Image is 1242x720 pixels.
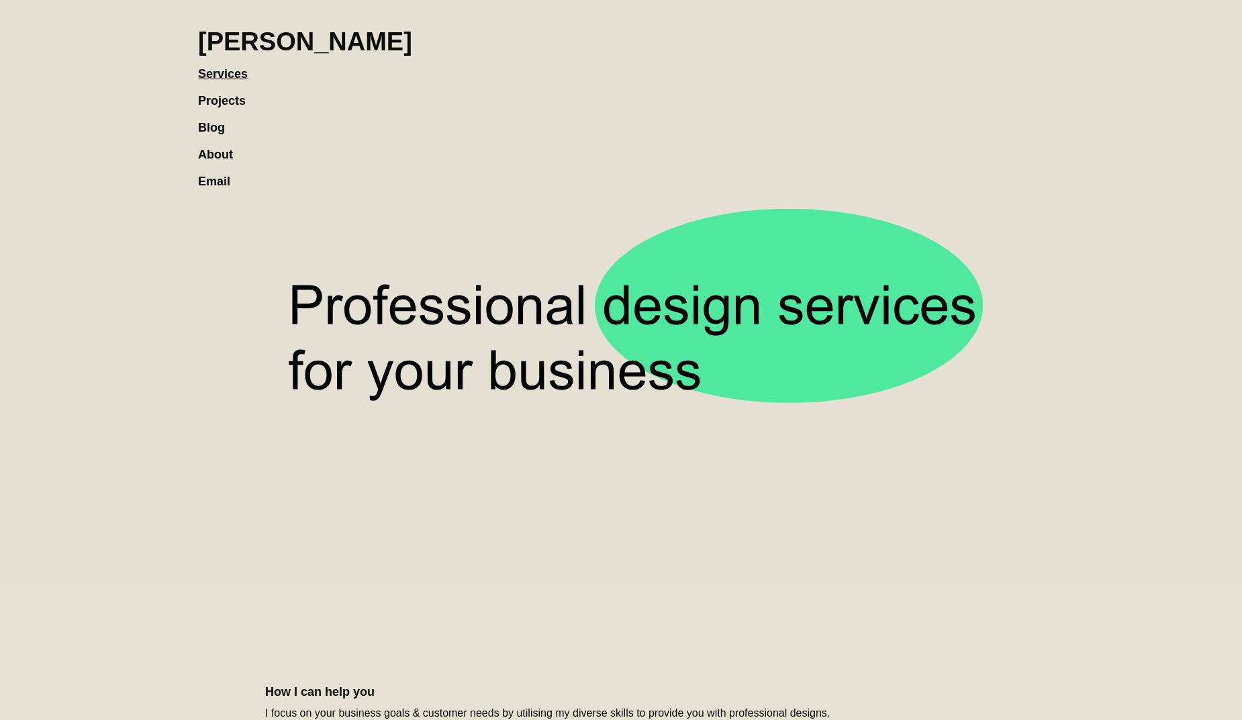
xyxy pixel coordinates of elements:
a: Email [198,161,244,188]
p: ‍ [265,617,977,630]
p: ‍ [265,637,977,650]
a: home [198,13,412,56]
h1: [PERSON_NAME] [198,27,412,56]
a: About [198,134,246,161]
p: I focus on your business goals & customer needs by utilising my diverse skills to provide you wit... [265,707,977,720]
p: ‍ [265,657,977,670]
a: Blog [198,107,238,134]
a: Projects [198,81,259,107]
p: ‍ [265,596,977,610]
h2: How I can help you [265,684,977,700]
a: Services [198,54,261,81]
